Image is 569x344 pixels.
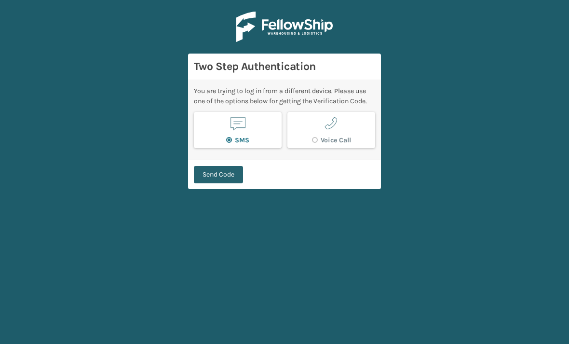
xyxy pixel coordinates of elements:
label: SMS [226,136,249,144]
button: Send Code [194,166,243,183]
div: You are trying to log in from a different device. Please use one of the options below for getting... [194,86,375,106]
img: Logo [236,12,333,42]
label: Voice Call [312,136,351,144]
h3: Two Step Authentication [194,59,375,74]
